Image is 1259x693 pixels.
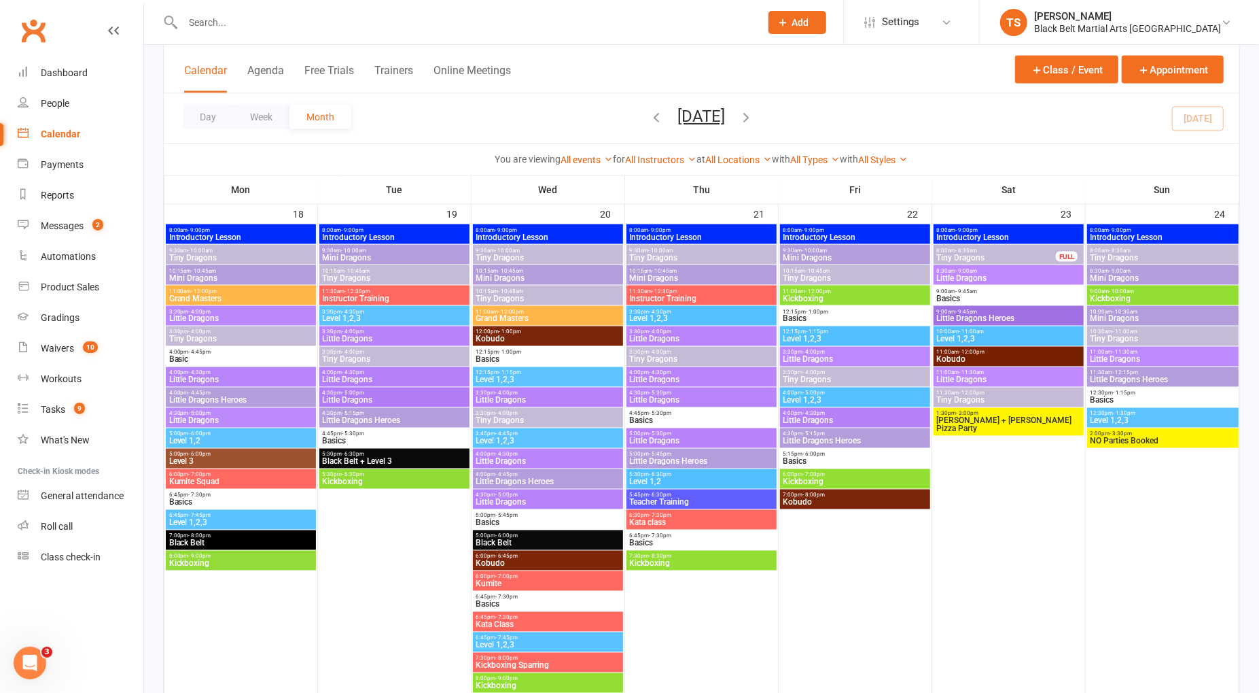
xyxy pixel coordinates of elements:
[1113,350,1138,356] span: - 11:30am
[932,175,1086,204] th: Sat
[41,435,90,445] div: What's New
[1090,309,1236,315] span: 10:00am
[433,64,511,93] button: Online Meetings
[495,154,561,165] strong: You are viewing
[374,64,413,93] button: Trainers
[476,233,620,241] span: Introductory Lesson
[783,233,927,241] span: Introductory Lesson
[41,404,65,415] div: Tasks
[342,431,365,437] span: - 5:30pm
[476,329,620,335] span: 12:00pm
[629,356,774,364] span: Tiny Dragons
[783,350,927,356] span: 3:30pm
[936,309,1081,315] span: 9:00am
[18,180,143,211] a: Reports
[41,373,82,384] div: Workouts
[169,248,313,254] span: 9:30am
[783,274,927,282] span: Tiny Dragons
[1000,9,1027,36] div: TS
[936,356,1081,364] span: Kobudo
[783,294,927,303] span: Kickboxing
[169,356,313,364] span: Basic
[41,647,52,658] span: 3
[41,312,79,323] div: Gradings
[496,411,518,417] span: - 4:00pm
[1214,202,1239,224] div: 24
[322,274,467,282] span: Tiny Dragons
[1015,56,1118,84] button: Class / Event
[183,105,233,129] button: Day
[164,175,318,204] th: Mon
[41,129,80,139] div: Calendar
[476,268,620,274] span: 10:15am
[1090,329,1236,335] span: 10:30am
[956,268,978,274] span: - 9:00am
[189,411,211,417] span: - 5:00pm
[1090,274,1236,282] span: Mini Dragons
[322,350,467,356] span: 3:30pm
[650,309,672,315] span: - 4:30pm
[791,154,840,165] a: All Types
[697,154,706,165] strong: at
[169,309,313,315] span: 3:30pm
[342,309,365,315] span: - 4:30pm
[189,390,211,396] span: - 4:45pm
[1056,252,1078,262] div: FULL
[322,309,467,315] span: 3:30pm
[1034,10,1221,22] div: [PERSON_NAME]
[169,370,313,376] span: 4:00pm
[83,341,98,353] span: 10
[322,268,467,274] span: 10:15am
[476,227,620,233] span: 8:00am
[476,315,620,323] span: Grand Masters
[600,202,624,224] div: 20
[476,356,620,364] span: Basics
[629,288,774,294] span: 11:30am
[233,105,289,129] button: Week
[322,370,467,376] span: 4:00pm
[768,11,826,34] button: Add
[629,315,774,323] span: Level 1,2,3
[476,417,620,425] span: Tiny Dragons
[678,107,726,126] button: [DATE]
[649,248,674,254] span: - 10:00am
[783,390,927,396] span: 4:00pm
[322,315,467,323] span: Level 1,2,3
[188,227,211,233] span: - 9:00pm
[783,396,927,405] span: Level 1,2,3
[936,233,1081,241] span: Introductory Lesson
[650,431,672,437] span: - 5:30pm
[476,390,620,396] span: 3:30pm
[936,248,1057,254] span: 8:00am
[476,309,620,315] span: 11:00am
[956,248,978,254] span: - 8:30am
[1090,248,1236,254] span: 8:00am
[192,268,217,274] span: - 10:45am
[322,288,467,294] span: 11:30am
[1114,390,1136,396] span: - 1:15pm
[783,431,927,437] span: 4:30pm
[322,417,467,425] span: Little Dragons Heroes
[499,329,522,335] span: - 1:00pm
[1090,268,1236,274] span: 8:30am
[1090,315,1236,323] span: Mini Dragons
[1110,268,1131,274] span: - 9:00am
[1122,56,1224,84] button: Appointment
[18,542,143,573] a: Class kiosk mode
[629,274,774,282] span: Mini Dragons
[936,294,1081,303] span: Basics
[189,350,211,356] span: - 4:45pm
[1090,288,1236,294] span: 9:00am
[499,350,522,356] span: - 1:00pm
[472,175,625,204] th: Wed
[322,431,467,437] span: 4:45pm
[959,390,985,396] span: - 12:00pm
[936,227,1081,233] span: 8:00am
[959,350,985,356] span: - 12:00pm
[783,288,927,294] span: 11:00am
[936,350,1081,356] span: 11:00am
[18,88,143,119] a: People
[1034,22,1221,35] div: Black Belt Martial Arts [GEOGRAPHIC_DATA]
[936,288,1081,294] span: 9:00am
[18,303,143,333] a: Gradings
